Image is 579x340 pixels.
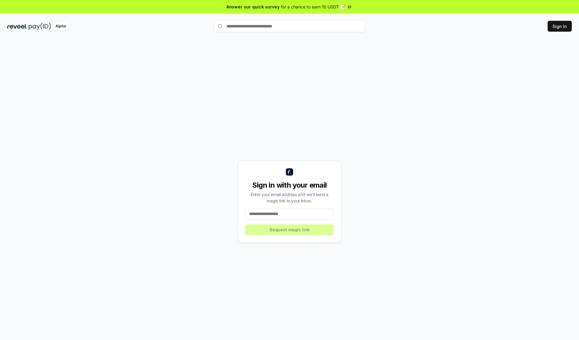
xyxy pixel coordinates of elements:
button: Sign In [548,21,572,32]
div: Alpha [52,23,69,30]
div: Enter your email address and we’ll send a magic link to your inbox. [245,191,334,204]
span: Answer our quick survey [226,4,280,10]
img: reveel_dark [7,23,27,30]
img: logo_small [286,168,293,176]
span: for a chance to earn 10 USDT 📝 [281,4,345,10]
img: pay_id [29,23,51,30]
div: Sign in with your email [245,180,334,190]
